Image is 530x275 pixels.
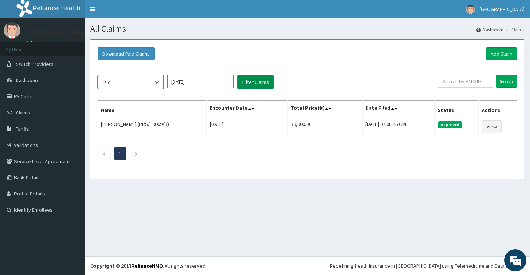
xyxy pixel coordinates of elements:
a: Online [26,40,43,45]
img: d_794563401_company_1708531726252_794563401 [14,37,30,55]
textarea: Type your message and hit 'Enter' [4,191,140,216]
li: Claims [504,27,524,33]
div: Minimize live chat window [121,4,138,21]
a: Previous page [102,150,106,157]
input: Select Month and Year [167,75,234,88]
button: Filter Claims [237,75,274,89]
th: Actions [478,101,517,117]
div: Paid [102,78,111,86]
span: We're online! [43,88,102,162]
p: [GEOGRAPHIC_DATA] [26,30,86,36]
span: Dashboard [16,77,40,84]
th: Status [435,101,479,117]
td: [DATE] 07:08:46 GMT [363,117,435,136]
div: Redefining Heath Insurance in [GEOGRAPHIC_DATA] using Telemedicine and Data Science! [330,262,524,269]
th: Total Price(₦) [287,101,363,117]
th: Name [98,101,207,117]
span: Switch Providers [16,61,53,67]
td: [DATE] [206,117,287,136]
input: Search [496,75,517,88]
div: Chat with us now [38,41,124,51]
h1: All Claims [90,24,524,34]
a: View [482,120,502,133]
footer: All rights reserved. [85,256,530,275]
strong: Copyright © 2017 . [90,262,165,269]
a: Add Claim [486,47,517,60]
span: Claims [16,109,30,116]
a: Next page [135,150,138,157]
a: Dashboard [476,27,504,33]
a: Page 1 is your current page [119,150,121,157]
button: Download Paid Claims [98,47,155,60]
td: [PERSON_NAME] (PRS/10069/B) [98,117,207,136]
input: Search by HMO ID [438,75,493,88]
span: Tariffs [16,126,29,132]
th: Date Filed [363,101,435,117]
a: RelianceHMO [131,262,163,269]
span: [GEOGRAPHIC_DATA] [480,6,524,13]
td: 30,000.00 [287,117,363,136]
th: Encounter Date [206,101,287,117]
img: User Image [4,22,20,39]
img: User Image [466,5,475,14]
span: Approved [438,121,462,128]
